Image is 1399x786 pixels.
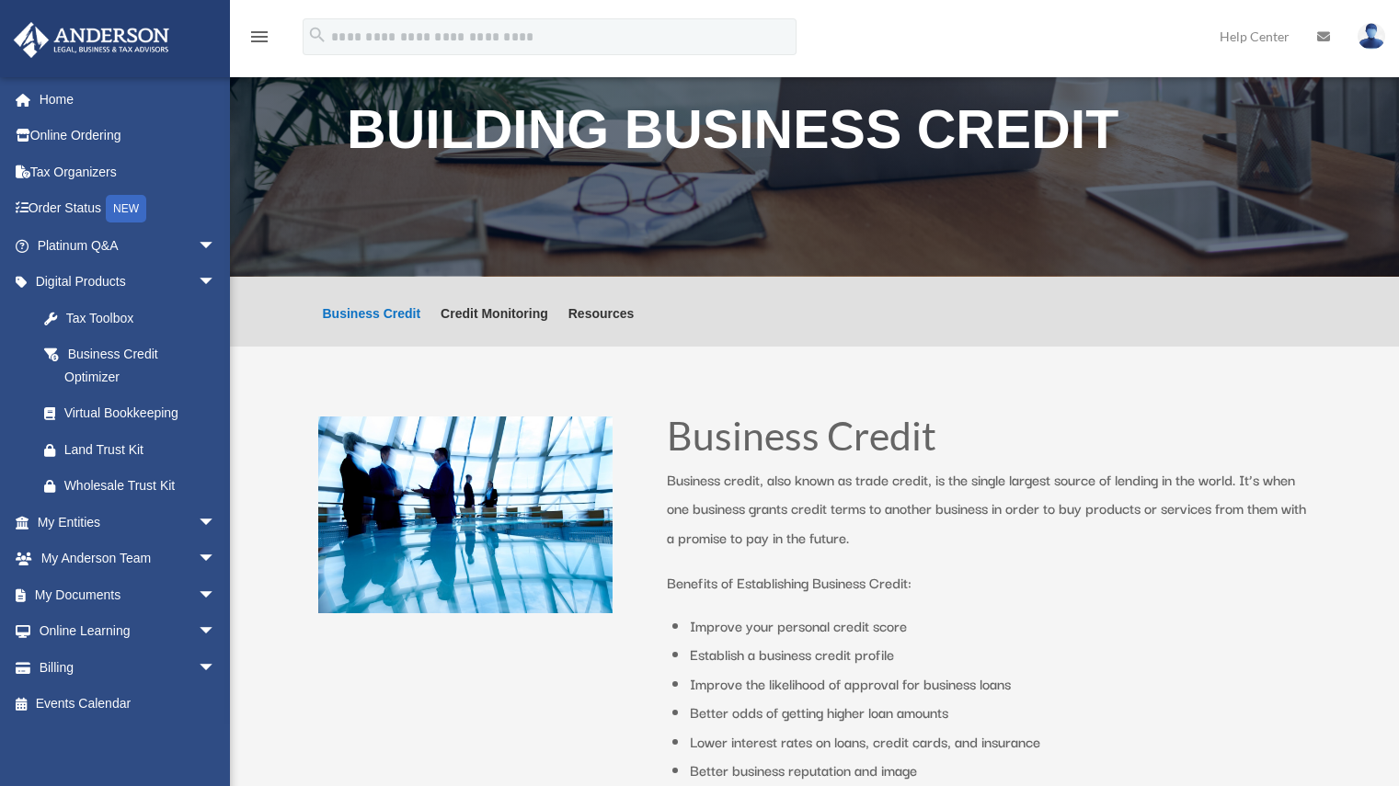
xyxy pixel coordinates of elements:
[198,649,235,687] span: arrow_drop_down
[318,416,613,613] img: business people talking in office
[13,504,244,541] a: My Entitiesarrow_drop_down
[13,264,244,301] a: Digital Productsarrow_drop_down
[307,25,327,45] i: search
[13,649,244,686] a: Billingarrow_drop_down
[441,307,548,347] a: Credit Monitoring
[64,343,212,388] div: Business Credit Optimizer
[13,190,244,228] a: Order StatusNEW
[26,336,235,395] a: Business Credit Optimizer
[690,698,1311,727] li: Better odds of getting higher loan amounts
[667,416,1311,465] h1: Business Credit
[248,26,270,48] i: menu
[198,576,235,614] span: arrow_drop_down
[106,195,146,222] div: NEW
[690,669,1311,699] li: Improve the likelihood of approval for business loans
[198,613,235,651] span: arrow_drop_down
[568,307,635,347] a: Resources
[13,154,244,190] a: Tax Organizers
[13,227,244,264] a: Platinum Q&Aarrow_drop_down
[13,613,244,650] a: Online Learningarrow_drop_down
[1358,23,1385,50] img: User Pic
[198,227,235,265] span: arrow_drop_down
[26,431,244,468] a: Land Trust Kit
[667,465,1311,569] p: Business credit, also known as trade credit, is the single largest source of lending in the world...
[690,611,1311,641] li: Improve your personal credit score
[690,640,1311,669] li: Establish a business credit profile
[64,307,221,330] div: Tax Toolbox
[198,264,235,302] span: arrow_drop_down
[323,307,421,347] a: Business Credit
[198,541,235,578] span: arrow_drop_down
[64,474,221,497] div: Wholesale Trust Kit
[13,118,244,154] a: Online Ordering
[13,686,244,723] a: Events Calendar
[8,22,175,58] img: Anderson Advisors Platinum Portal
[690,727,1311,757] li: Lower interest rates on loans, credit cards, and insurance
[13,541,244,577] a: My Anderson Teamarrow_drop_down
[248,32,270,48] a: menu
[198,504,235,541] span: arrow_drop_down
[26,395,244,432] a: Virtual Bookkeeping
[13,81,244,118] a: Home
[347,103,1282,166] h1: Building Business Credit
[13,576,244,613] a: My Documentsarrow_drop_down
[26,300,244,336] a: Tax Toolbox
[690,756,1311,785] li: Better business reputation and image
[64,439,221,461] div: Land Trust Kit
[64,402,221,425] div: Virtual Bookkeeping
[667,568,1311,598] p: Benefits of Establishing Business Credit:
[26,468,244,505] a: Wholesale Trust Kit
